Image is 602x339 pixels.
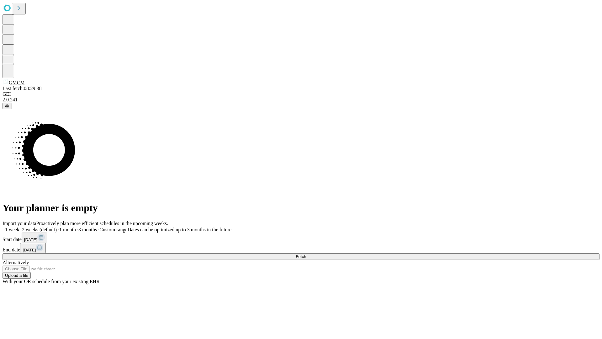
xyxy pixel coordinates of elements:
[9,80,25,85] span: GMCM
[20,243,46,253] button: [DATE]
[23,248,36,252] span: [DATE]
[3,233,599,243] div: Start date
[3,279,100,284] span: With your OR schedule from your existing EHR
[5,227,19,232] span: 1 week
[3,202,599,214] h1: Your planner is empty
[22,227,57,232] span: 2 weeks (default)
[3,272,31,279] button: Upload a file
[36,221,168,226] span: Proactively plan more efficient schedules in the upcoming weeks.
[22,233,47,243] button: [DATE]
[128,227,233,232] span: Dates can be optimized up to 3 months in the future.
[24,237,37,242] span: [DATE]
[99,227,127,232] span: Custom range
[3,91,599,97] div: GEI
[3,253,599,260] button: Fetch
[3,86,42,91] span: Last fetch: 08:29:38
[3,260,29,265] span: Alternatively
[3,97,599,103] div: 2.0.241
[78,227,97,232] span: 3 months
[3,243,599,253] div: End date
[59,227,76,232] span: 1 month
[296,254,306,259] span: Fetch
[5,104,9,108] span: @
[3,103,12,109] button: @
[3,221,36,226] span: Import your data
